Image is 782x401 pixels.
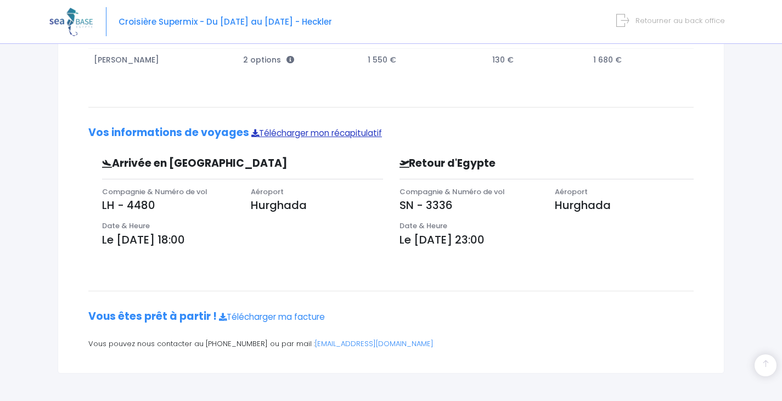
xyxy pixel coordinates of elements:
[391,157,625,170] h3: Retour d'Egypte
[102,221,150,231] span: Date & Heure
[362,49,487,71] td: 1 550 €
[251,127,382,139] a: Télécharger mon récapitulatif
[621,15,725,26] a: Retourner au back office
[102,231,383,248] p: Le [DATE] 18:00
[400,221,447,231] span: Date & Heure
[635,15,725,26] span: Retourner au back office
[400,197,538,213] p: SN - 3336
[88,338,694,349] p: Vous pouvez nous contacter au [PHONE_NUMBER] ou par mail :
[588,49,683,71] td: 1 680 €
[243,54,294,65] span: 2 options
[251,187,284,197] span: Aéroport
[102,197,234,213] p: LH - 4480
[219,311,325,323] a: Télécharger ma facture
[102,187,207,197] span: Compagnie & Numéro de vol
[555,187,588,197] span: Aéroport
[315,338,434,349] a: [EMAIL_ADDRESS][DOMAIN_NAME]
[400,231,694,248] p: Le [DATE] 23:00
[400,187,505,197] span: Compagnie & Numéro de vol
[88,49,238,71] td: [PERSON_NAME]
[487,49,588,71] td: 130 €
[251,197,383,213] p: Hurghada
[88,310,694,323] h2: Vous êtes prêt à partir !
[94,157,317,170] h3: Arrivée en [GEOGRAPHIC_DATA]
[88,127,694,139] h2: Vos informations de voyages
[119,16,332,27] span: Croisière Supermix - Du [DATE] au [DATE] - Heckler
[555,197,694,213] p: Hurghada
